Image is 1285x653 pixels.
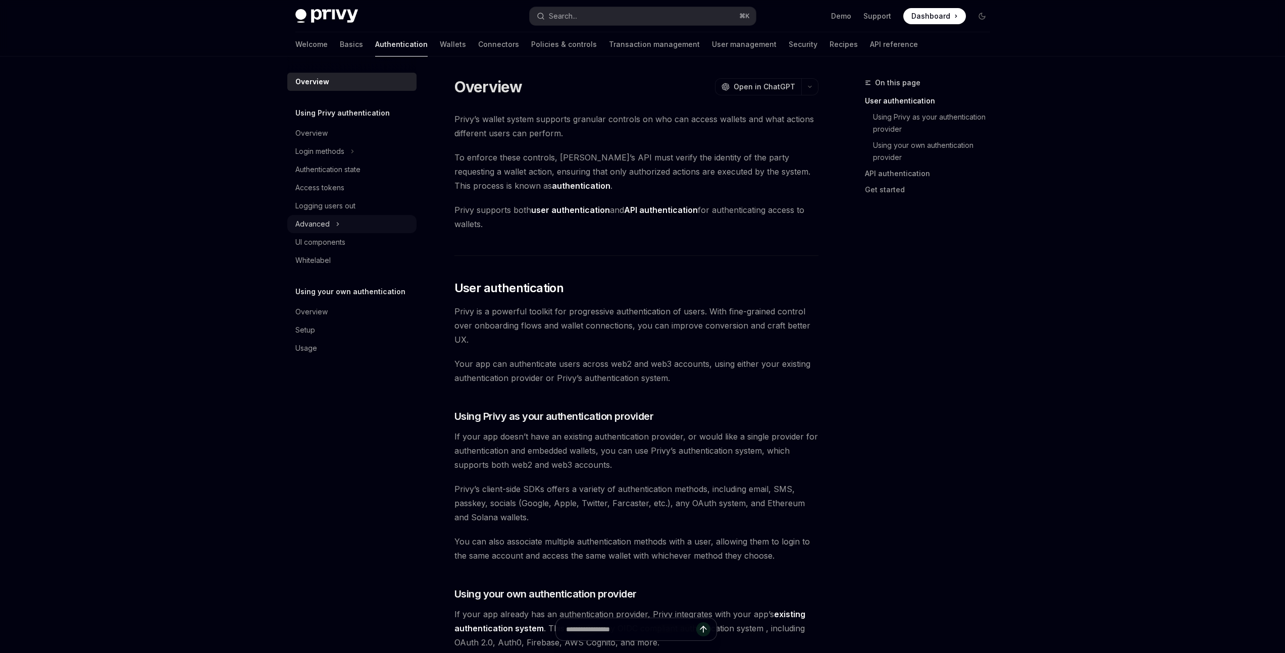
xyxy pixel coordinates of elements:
button: Toggle Login methods section [287,142,417,160]
a: API reference [870,32,918,57]
span: Privy’s wallet system supports granular controls on who can access wallets and what actions diffe... [454,112,818,140]
span: Privy supports both and for authenticating access to wallets. [454,203,818,231]
span: If your app doesn’t have an existing authentication provider, or would like a single provider for... [454,429,818,472]
div: Logging users out [295,200,355,212]
a: User management [712,32,777,57]
div: Overview [295,76,329,88]
span: Privy is a powerful toolkit for progressive authentication of users. With fine-grained control ov... [454,304,818,347]
a: Overview [287,73,417,91]
span: User authentication [454,280,564,296]
div: Overview [295,306,328,318]
span: On this page [875,77,920,89]
div: Access tokens [295,182,344,194]
strong: authentication [552,181,610,191]
img: dark logo [295,9,358,23]
span: Using your own authentication provider [454,587,637,601]
a: User authentication [865,93,998,109]
button: Open in ChatGPT [715,78,801,95]
div: Login methods [295,145,344,157]
div: UI components [295,236,345,248]
span: Dashboard [911,11,950,21]
h5: Using Privy authentication [295,107,390,119]
a: Recipes [830,32,858,57]
a: Usage [287,339,417,357]
a: Authentication [375,32,428,57]
a: Using Privy as your authentication provider [865,109,998,137]
a: UI components [287,233,417,251]
a: Get started [865,182,998,198]
a: Logging users out [287,197,417,215]
span: To enforce these controls, [PERSON_NAME]’s API must verify the identity of the party requesting a... [454,150,818,193]
a: Welcome [295,32,328,57]
button: Toggle Advanced section [287,215,417,233]
a: Authentication state [287,160,417,179]
span: Your app can authenticate users across web2 and web3 accounts, using either your existing authent... [454,357,818,385]
a: Transaction management [609,32,700,57]
a: Support [863,11,891,21]
span: Privy’s client-side SDKs offers a variety of authentication methods, including email, SMS, passke... [454,482,818,524]
div: Advanced [295,218,330,230]
div: Search... [549,10,577,22]
a: Overview [287,303,417,321]
div: Usage [295,342,317,354]
a: Access tokens [287,179,417,197]
button: Open search [530,7,756,25]
div: Authentication state [295,164,361,176]
a: Demo [831,11,851,21]
strong: API authentication [624,205,698,215]
a: API authentication [865,166,998,182]
span: If your app already has an authentication provider, Privy integrates with your app’s . This inclu... [454,607,818,649]
a: Setup [287,321,417,339]
a: Wallets [440,32,466,57]
a: Using your own authentication provider [865,137,998,166]
div: Setup [295,324,315,336]
a: Overview [287,124,417,142]
a: Connectors [478,32,519,57]
a: Dashboard [903,8,966,24]
span: ⌘ K [739,12,750,20]
strong: user authentication [531,205,610,215]
button: Toggle dark mode [974,8,990,24]
input: Ask a question... [566,618,696,640]
a: Security [789,32,817,57]
span: You can also associate multiple authentication methods with a user, allowing them to login to the... [454,534,818,563]
a: Basics [340,32,363,57]
span: Using Privy as your authentication provider [454,409,654,423]
h5: Using your own authentication [295,286,405,298]
a: Whitelabel [287,251,417,269]
div: Overview [295,127,328,139]
span: Open in ChatGPT [734,82,795,92]
button: Send message [696,622,710,636]
a: Policies & controls [531,32,597,57]
h1: Overview [454,78,523,96]
div: Whitelabel [295,254,331,266]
